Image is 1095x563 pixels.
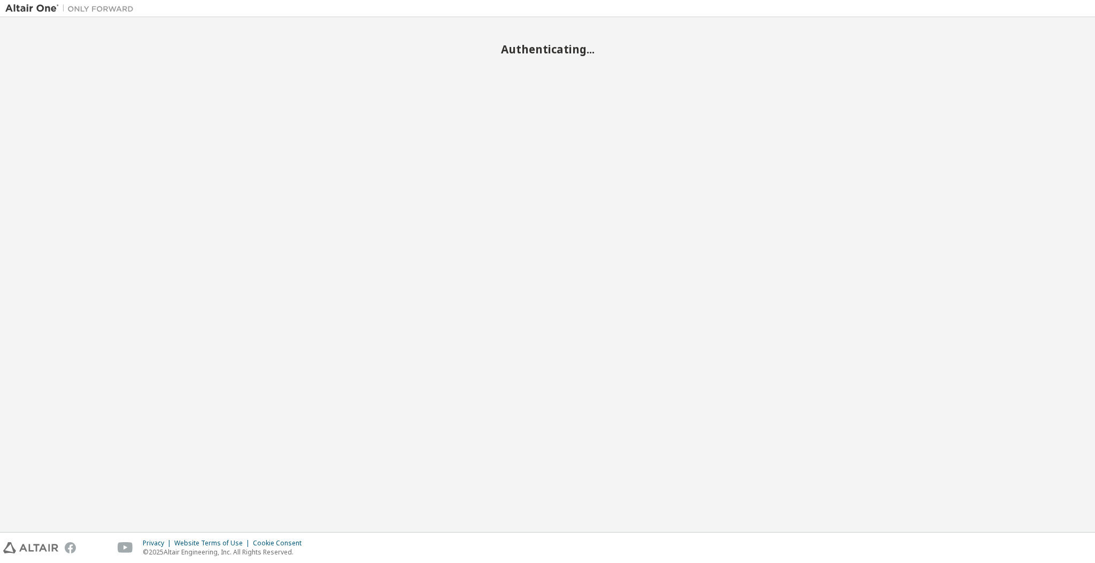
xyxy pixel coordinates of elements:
p: © 2025 Altair Engineering, Inc. All Rights Reserved. [143,548,308,557]
div: Privacy [143,539,174,548]
img: altair_logo.svg [3,542,58,553]
img: youtube.svg [118,542,133,553]
div: Website Terms of Use [174,539,253,548]
img: facebook.svg [65,542,76,553]
img: Altair One [5,3,139,14]
h2: Authenticating... [5,42,1090,56]
div: Cookie Consent [253,539,308,548]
